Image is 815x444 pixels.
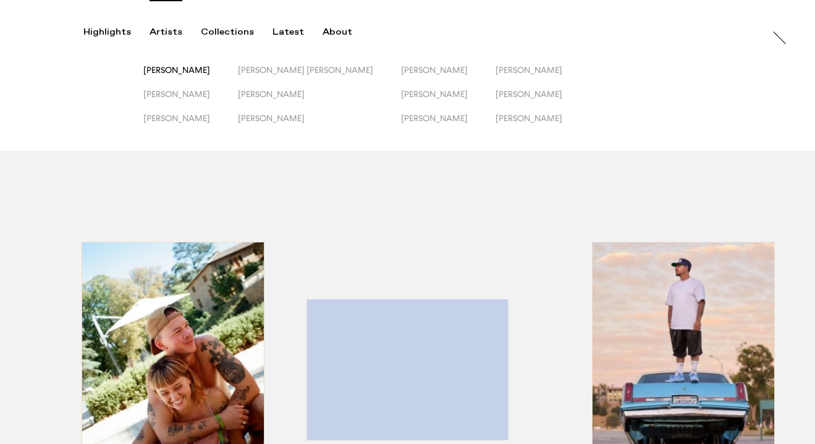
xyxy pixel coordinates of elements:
[238,113,305,123] span: [PERSON_NAME]
[143,113,238,137] button: [PERSON_NAME]
[238,89,401,113] button: [PERSON_NAME]
[143,65,210,75] span: [PERSON_NAME]
[238,113,401,137] button: [PERSON_NAME]
[201,27,272,38] button: Collections
[143,89,238,113] button: [PERSON_NAME]
[496,89,562,99] span: [PERSON_NAME]
[143,65,238,89] button: [PERSON_NAME]
[272,27,304,38] div: Latest
[272,27,323,38] button: Latest
[201,27,254,38] div: Collections
[150,27,182,38] div: Artists
[238,65,401,89] button: [PERSON_NAME] [PERSON_NAME]
[401,113,496,137] button: [PERSON_NAME]
[401,113,468,123] span: [PERSON_NAME]
[143,89,210,99] span: [PERSON_NAME]
[143,113,210,123] span: [PERSON_NAME]
[496,113,590,137] button: [PERSON_NAME]
[323,27,352,38] div: About
[496,65,562,75] span: [PERSON_NAME]
[238,89,305,99] span: [PERSON_NAME]
[83,27,131,38] div: Highlights
[238,65,373,75] span: [PERSON_NAME] [PERSON_NAME]
[323,27,371,38] button: About
[496,89,590,113] button: [PERSON_NAME]
[401,89,468,99] span: [PERSON_NAME]
[83,27,150,38] button: Highlights
[496,113,562,123] span: [PERSON_NAME]
[401,65,468,75] span: [PERSON_NAME]
[150,27,201,38] button: Artists
[401,65,496,89] button: [PERSON_NAME]
[496,65,590,89] button: [PERSON_NAME]
[401,89,496,113] button: [PERSON_NAME]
